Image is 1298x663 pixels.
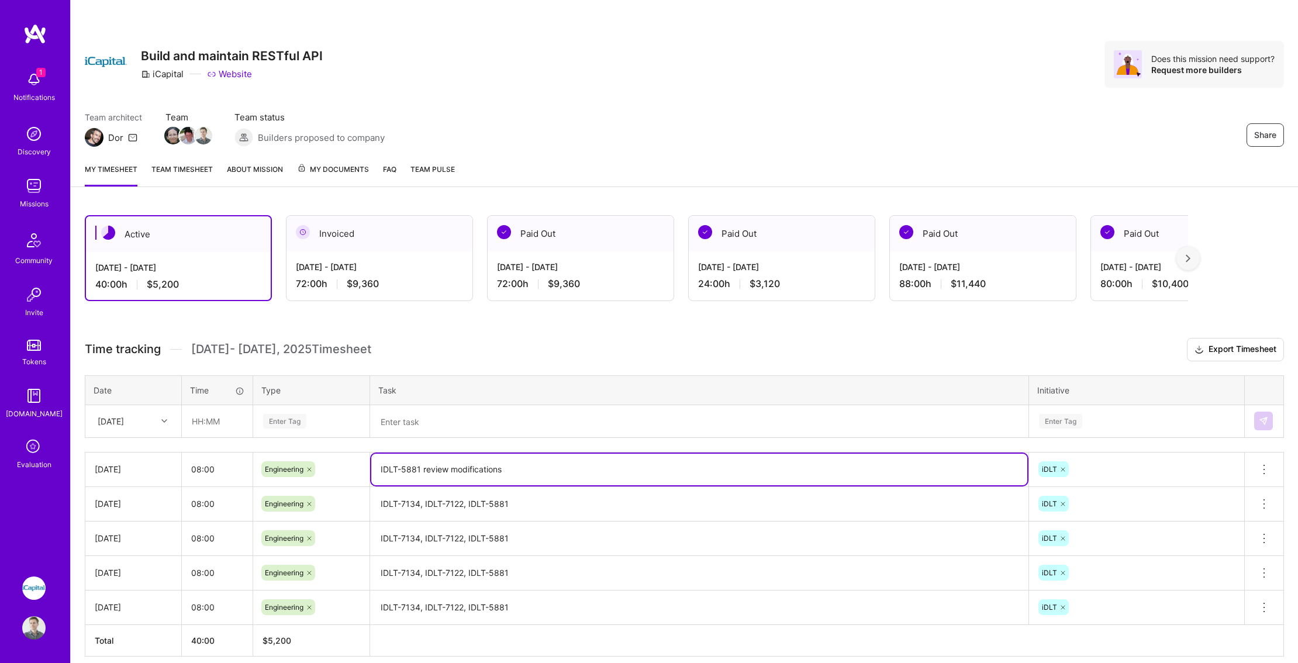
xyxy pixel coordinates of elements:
[85,375,182,405] th: Date
[191,342,371,357] span: [DATE] - [DATE] , 2025 Timesheet
[182,406,252,437] input: HH:MM
[899,278,1066,290] div: 88:00 h
[370,375,1029,405] th: Task
[951,278,986,290] span: $11,440
[296,261,463,273] div: [DATE] - [DATE]
[227,163,283,187] a: About Mission
[207,68,252,80] a: Website
[95,261,261,274] div: [DATE] - [DATE]
[22,355,46,368] div: Tokens
[6,408,63,420] div: [DOMAIN_NAME]
[689,216,875,251] div: Paid Out
[95,532,172,544] div: [DATE]
[22,283,46,306] img: Invite
[371,523,1027,555] textarea: IDLT-7134, IDLT-7122, IDLT-5881
[371,557,1027,589] textarea: IDLT-7134, IDLT-7122, IDLT-5881
[1100,261,1268,273] div: [DATE] - [DATE]
[165,111,211,123] span: Team
[497,261,664,273] div: [DATE] - [DATE]
[141,49,323,63] h3: Build and maintain RESTful API
[1152,278,1189,290] span: $10,400
[19,616,49,640] a: User Avatar
[286,216,472,251] div: Invoiced
[22,576,46,600] img: iCapital: Build and maintain RESTful API
[265,534,303,543] span: Engineering
[1042,568,1057,577] span: iDLT
[548,278,580,290] span: $9,360
[1042,603,1057,612] span: iDLT
[265,499,303,508] span: Engineering
[141,70,150,79] i: icon CompanyGray
[296,278,463,290] div: 72:00 h
[141,68,184,80] div: iCapital
[23,23,47,44] img: logo
[18,146,51,158] div: Discovery
[22,616,46,640] img: User Avatar
[497,225,511,239] img: Paid Out
[899,225,913,239] img: Paid Out
[265,465,303,474] span: Engineering
[196,126,211,146] a: Team Member Avatar
[1042,534,1057,543] span: iDLT
[1100,278,1268,290] div: 80:00 h
[20,226,48,254] img: Community
[383,163,396,187] a: FAQ
[85,163,137,187] a: My timesheet
[1039,412,1082,430] div: Enter Tag
[95,567,172,579] div: [DATE]
[128,133,137,142] i: icon Mail
[164,127,182,144] img: Team Member Avatar
[1042,499,1057,508] span: iDLT
[22,68,46,91] img: bell
[95,498,172,510] div: [DATE]
[181,126,196,146] a: Team Member Avatar
[1195,344,1204,356] i: icon Download
[263,636,291,645] span: $ 5,200
[17,458,51,471] div: Evaluation
[347,278,379,290] span: $9,360
[265,603,303,612] span: Engineering
[253,375,370,405] th: Type
[22,174,46,198] img: teamwork
[1042,465,1057,474] span: iDLT
[497,278,664,290] div: 72:00 h
[182,624,253,656] th: 40:00
[15,254,53,267] div: Community
[1254,129,1276,141] span: Share
[698,225,712,239] img: Paid Out
[86,216,271,252] div: Active
[36,68,46,77] span: 1
[1114,50,1142,78] img: Avatar
[20,198,49,210] div: Missions
[1151,53,1275,64] div: Does this mission need support?
[1100,225,1114,239] img: Paid Out
[182,592,253,623] input: HH:MM
[195,127,212,144] img: Team Member Avatar
[19,576,49,600] a: iCapital: Build and maintain RESTful API
[151,163,213,187] a: Team timesheet
[899,261,1066,273] div: [DATE] - [DATE]
[698,278,865,290] div: 24:00 h
[85,41,127,83] img: Company Logo
[371,488,1027,520] textarea: IDLT-7134, IDLT-7122, IDLT-5881
[296,225,310,239] img: Invoiced
[190,384,244,396] div: Time
[1151,64,1275,75] div: Request more builders
[371,592,1027,624] textarea: IDLT-7134, IDLT-7122, IDLT-5881
[182,557,253,588] input: HH:MM
[1091,216,1277,251] div: Paid Out
[85,342,161,357] span: Time tracking
[165,126,181,146] a: Team Member Avatar
[750,278,780,290] span: $3,120
[108,132,123,144] div: Dor
[297,163,369,187] a: My Documents
[101,226,115,240] img: Active
[25,306,43,319] div: Invite
[890,216,1076,251] div: Paid Out
[95,463,172,475] div: [DATE]
[182,454,253,485] input: HH:MM
[95,278,261,291] div: 40:00 h
[265,568,303,577] span: Engineering
[182,523,253,554] input: HH:MM
[1037,384,1236,396] div: Initiative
